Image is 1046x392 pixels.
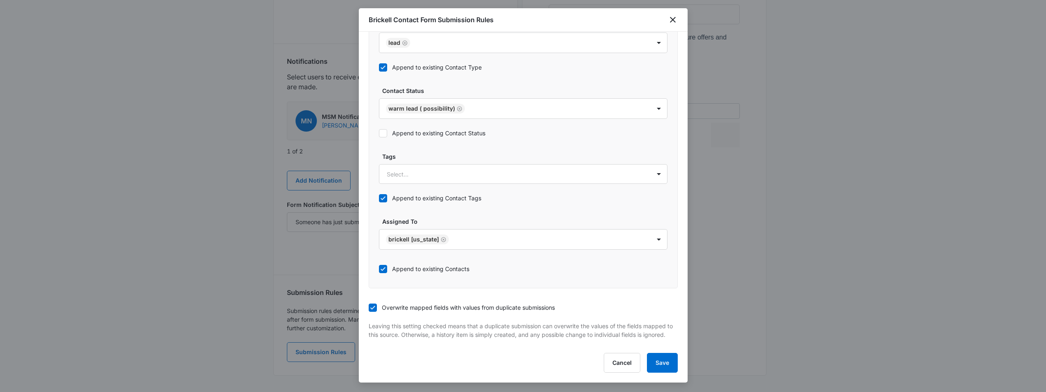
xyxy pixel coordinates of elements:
[647,353,678,373] button: Save
[379,264,667,273] label: Append to existing Contacts
[5,313,26,320] span: Submit
[8,250,16,260] label: No
[369,15,494,25] h1: Brickell Contact Form Submission Rules
[382,152,671,161] label: Tags
[382,86,671,95] label: Contact Status
[388,40,400,46] div: Lead
[388,237,439,242] div: Brickell [US_STATE]
[379,129,667,137] label: Append to existing Contact Status
[379,63,667,72] label: Append to existing Contact Type
[379,194,667,202] label: Append to existing Contact Tags
[382,217,671,226] label: Assigned To
[369,322,678,339] p: Leaving this setting checked means that a duplicate submission can overwrite the values of the fi...
[162,304,268,329] iframe: reCAPTCHA
[8,237,19,247] label: Yes
[388,106,455,111] div: Warm Lead ( possibility)
[604,353,640,373] button: Cancel
[369,303,678,312] label: Overwrite mapped fields with values from duplicate submissions
[668,15,678,25] button: close
[400,40,408,46] div: Remove Lead
[455,106,462,111] div: Remove Warm Lead ( possibility)
[439,237,446,242] div: Remove Brickell Florida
